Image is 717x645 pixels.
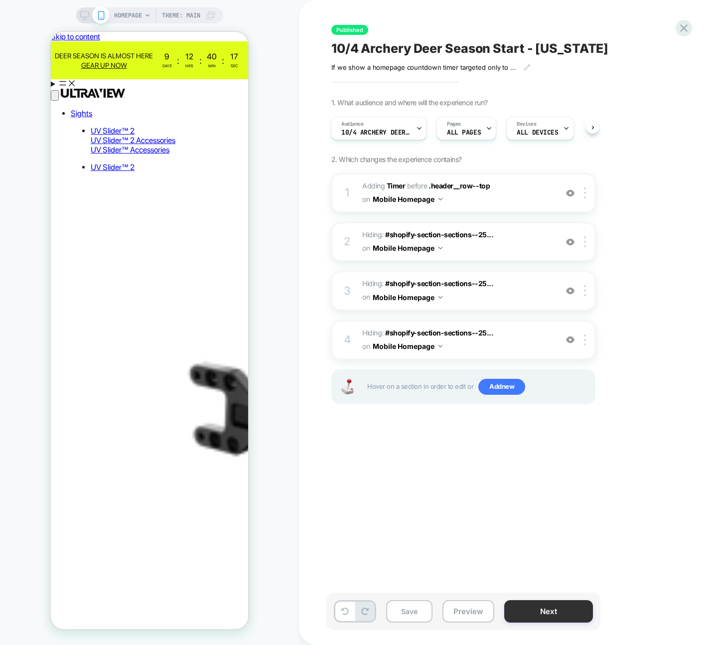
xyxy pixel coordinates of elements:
span: Pages [447,121,461,128]
a: UV Slider™ Accessories [40,113,119,123]
span: on [362,242,370,254]
span: 10/4 Archery Deer Season Start - [US_STATE] [331,41,608,56]
b: Timer [387,181,406,190]
img: crossed eye [566,287,574,295]
span: #shopify-section-sections--25... [385,279,493,288]
span: Devices [517,121,536,128]
span: 2. Which changes the experience contains? [331,155,461,163]
div: 40 [153,20,168,29]
span: Adding [362,181,405,190]
a: UV Slider™ 2 [40,94,84,104]
div: Hrs [131,32,146,36]
div: 3 [342,281,352,301]
img: Joystick [337,379,357,394]
span: Hover on a section in order to edit or [367,379,589,395]
img: down arrow [438,296,442,299]
span: on [362,193,370,205]
u: Gear Up Now [30,29,76,37]
div: : [148,22,151,34]
span: Hiding : [362,277,552,304]
div: Min [153,32,168,36]
span: Hiding : [362,326,552,353]
span: ALL PAGES [447,129,481,136]
button: Mobile Homepage [373,192,442,206]
span: BEFORE [407,181,427,190]
img: crossed eye [566,335,574,344]
span: .header__row--top [429,181,490,190]
img: close [584,236,586,247]
span: 1. What audience and where will the experience run? [331,98,487,107]
a: UV Slider™ 2 Accessories [40,104,125,113]
img: close [584,187,586,198]
span: #shopify-section-sections--25... [385,328,493,337]
button: Save [386,600,432,623]
div: 17 [176,20,191,29]
div: 4 [342,330,352,350]
span: Hiding : [362,228,552,255]
div: : [126,22,129,34]
span: Audience [341,121,364,128]
div: Days [109,32,124,36]
img: crossed eye [566,238,574,246]
div: 2 [342,232,352,252]
span: #shopify-section-sections--25... [385,230,493,239]
div: 1 [342,183,352,203]
span: ALL DEVICES [517,129,558,136]
img: crossed eye [566,189,574,197]
span: If we show a homepage countdown timer targeted only to visitors from our top 5 selling states, co... [331,63,516,71]
button: Preview [442,600,494,623]
div: 12 [131,20,146,29]
span: HOMEPAGE [114,7,142,23]
img: down arrow [438,345,442,347]
span: Theme: MAIN [162,7,200,23]
img: close [584,334,586,345]
span: on [362,291,370,303]
div: 9 [109,20,124,29]
div: Sec [176,32,191,36]
img: down arrow [438,198,442,200]
span: 10/4 Archery Deer Season Start [341,129,411,136]
span: Add new [478,379,525,395]
button: Mobile Homepage [373,290,442,305]
button: Mobile Homepage [373,241,442,255]
a: Sights [20,77,41,86]
span: Deer season is almost here [4,20,102,28]
a: UV Slider™ 2 [40,131,84,140]
button: Mobile Homepage [373,339,442,353]
img: down arrow [438,247,442,249]
button: Next [504,600,593,623]
span: Published [331,25,368,35]
img: close [584,285,586,296]
div: : [171,22,173,34]
span: on [362,340,370,352]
